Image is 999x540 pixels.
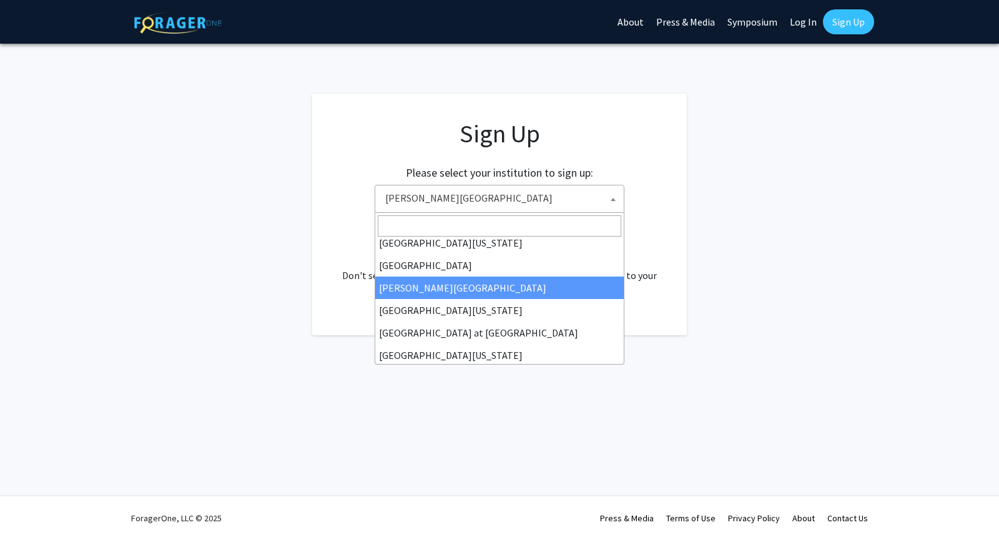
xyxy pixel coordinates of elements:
[375,277,624,299] li: [PERSON_NAME][GEOGRAPHIC_DATA]
[375,299,624,322] li: [GEOGRAPHIC_DATA][US_STATE]
[827,513,868,524] a: Contact Us
[337,119,662,149] h1: Sign Up
[378,215,621,237] input: Search
[375,322,624,344] li: [GEOGRAPHIC_DATA] at [GEOGRAPHIC_DATA]
[380,185,624,211] span: Thomas Jefferson University
[375,185,624,213] span: Thomas Jefferson University
[792,513,815,524] a: About
[131,496,222,540] div: ForagerOne, LLC © 2025
[728,513,780,524] a: Privacy Policy
[823,9,874,34] a: Sign Up
[600,513,654,524] a: Press & Media
[666,513,716,524] a: Terms of Use
[406,166,593,180] h2: Please select your institution to sign up:
[375,344,624,366] li: [GEOGRAPHIC_DATA][US_STATE]
[134,12,222,34] img: ForagerOne Logo
[375,232,624,254] li: [GEOGRAPHIC_DATA][US_STATE]
[337,238,662,298] div: Already have an account? . Don't see your institution? about bringing ForagerOne to your institut...
[375,254,624,277] li: [GEOGRAPHIC_DATA]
